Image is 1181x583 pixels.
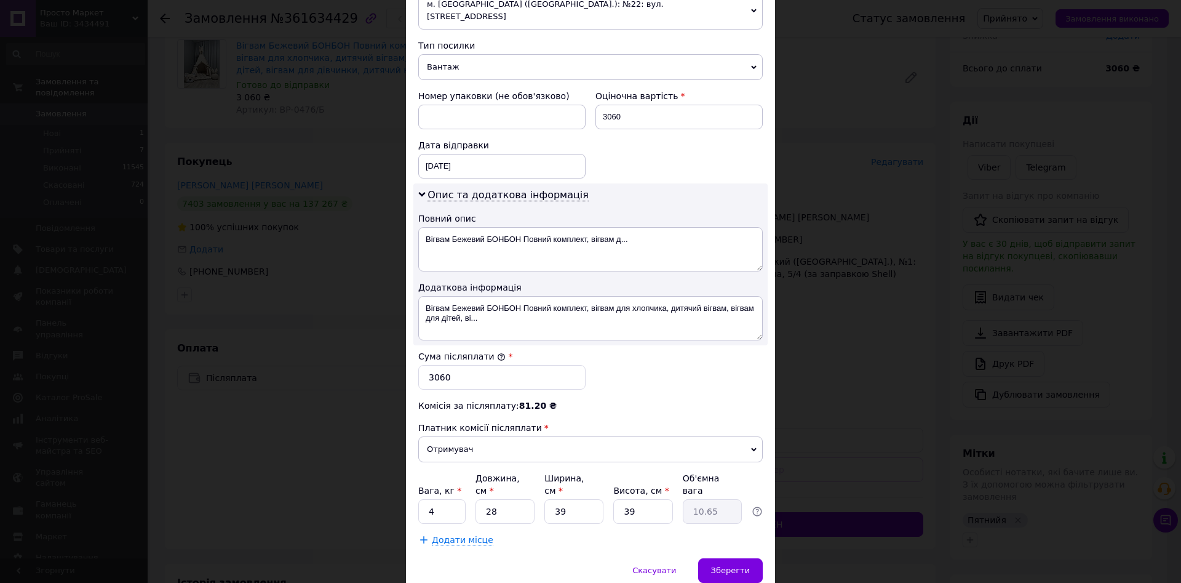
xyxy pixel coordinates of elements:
[418,227,763,271] textarea: Вігвам Бежевий БОНБОН Повний комплект, вігвам д...
[418,281,763,294] div: Додаткова інформація
[475,473,520,496] label: Довжина, см
[711,566,750,575] span: Зберегти
[683,472,742,497] div: Об'ємна вага
[418,486,461,496] label: Вага, кг
[418,296,763,340] textarea: Вігвам Бежевий БОНБОН Повний комплект, вігвам для хлопчика, дитячий вігвам, вігвам для дітей, ві...
[418,423,542,433] span: Платник комісії післяплати
[418,54,763,80] span: Вантаж
[418,400,763,412] div: Комісія за післяплату:
[418,41,475,50] span: Тип посилки
[418,436,763,462] span: Отримувач
[418,352,506,361] label: Сума післяплати
[544,473,584,496] label: Ширина, см
[418,90,586,102] div: Номер упаковки (не обов'язково)
[613,486,669,496] label: Висота, см
[595,90,763,102] div: Оціночна вартість
[418,139,586,151] div: Дата відправки
[519,401,557,411] span: 81.20 ₴
[432,535,493,545] span: Додати місце
[418,212,763,225] div: Повний опис
[427,189,589,201] span: Опис та додаткова інформація
[632,566,676,575] span: Скасувати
